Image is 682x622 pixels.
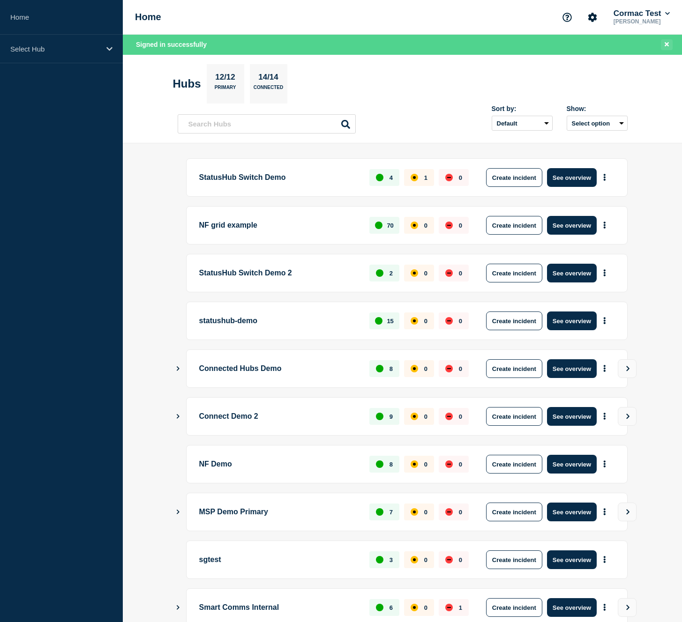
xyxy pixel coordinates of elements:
div: up [375,317,382,325]
div: affected [411,174,418,181]
p: 0 [459,365,462,372]
p: Smart Comms Internal [199,598,359,617]
p: [PERSON_NAME] [612,18,672,25]
p: 6 [390,604,393,611]
button: See overview [547,311,597,330]
button: More actions [599,169,611,186]
p: 0 [424,413,427,420]
button: Show Connected Hubs [176,604,180,611]
button: Account settings [583,7,602,27]
button: View [618,359,637,378]
div: down [445,222,453,229]
p: sgtest [199,550,359,569]
button: Create incident [486,168,542,187]
div: down [445,508,453,516]
div: affected [411,460,418,468]
span: Signed in successfully [136,41,207,48]
p: 0 [459,174,462,181]
p: 0 [424,509,427,516]
p: Connected Hubs Demo [199,359,359,378]
button: More actions [599,312,611,330]
p: 70 [387,222,393,229]
button: Select option [567,116,628,131]
div: down [445,413,453,420]
p: 15 [387,318,393,325]
p: 0 [459,270,462,277]
button: Show Connected Hubs [176,413,180,420]
p: 3 [390,556,393,563]
p: Select Hub [10,45,100,53]
div: affected [411,508,418,516]
div: up [376,556,383,563]
p: 2 [390,270,393,277]
input: Search Hubs [178,114,356,133]
p: 0 [424,556,427,563]
p: Connected [254,85,283,95]
button: More actions [599,265,611,282]
p: 0 [459,461,462,468]
button: Create incident [486,598,542,617]
p: 0 [459,556,462,563]
p: 0 [459,222,462,229]
p: 14/14 [255,73,282,85]
p: 0 [424,270,427,277]
div: down [445,174,453,181]
p: Connect Demo 2 [199,407,359,426]
div: affected [411,365,418,372]
div: up [376,269,383,277]
h2: Hubs [173,77,201,90]
div: up [375,222,382,229]
button: Create incident [486,216,542,235]
p: NF grid example [199,216,359,235]
button: Create incident [486,359,542,378]
p: statushub-demo [199,311,359,330]
div: down [445,604,453,611]
div: affected [411,413,418,420]
button: See overview [547,455,597,474]
button: More actions [599,217,611,234]
button: Create incident [486,311,542,330]
button: Close banner [661,39,673,50]
p: 8 [390,461,393,468]
p: 8 [390,365,393,372]
p: 4 [390,174,393,181]
div: up [376,365,383,372]
div: up [376,604,383,611]
div: affected [411,604,418,611]
button: Show Connected Hubs [176,509,180,516]
div: down [445,460,453,468]
div: up [376,460,383,468]
button: Show Connected Hubs [176,365,180,372]
p: 0 [459,509,462,516]
button: Create incident [486,407,542,426]
div: up [376,508,383,516]
button: Cormac Test [612,9,672,18]
button: See overview [547,359,597,378]
div: affected [411,556,418,563]
button: More actions [599,456,611,473]
button: More actions [599,504,611,521]
button: See overview [547,264,597,282]
p: 0 [424,604,427,611]
button: See overview [547,216,597,235]
div: Sort by: [492,105,553,112]
div: down [445,269,453,277]
div: affected [411,222,418,229]
div: up [376,413,383,420]
div: up [376,174,383,181]
p: 0 [459,413,462,420]
button: View [618,407,637,426]
h1: Home [135,12,161,22]
div: down [445,317,453,325]
div: affected [411,317,418,325]
button: More actions [599,360,611,378]
p: StatusHub Switch Demo 2 [199,264,359,282]
button: See overview [547,168,597,187]
p: 7 [390,509,393,516]
button: View [618,503,637,521]
div: affected [411,269,418,277]
button: More actions [599,408,611,425]
button: More actions [599,599,611,616]
button: See overview [547,503,597,521]
button: See overview [547,550,597,569]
